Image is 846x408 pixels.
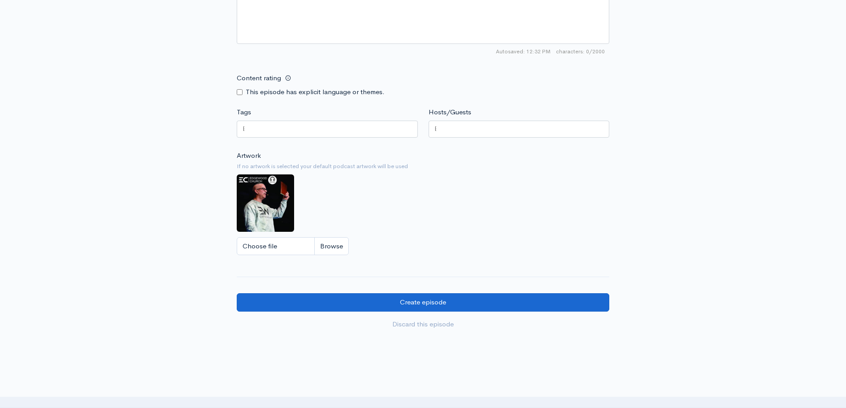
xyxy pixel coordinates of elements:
input: Enter tags for this episode [243,124,244,134]
small: If no artwork is selected your default podcast artwork will be used [237,162,609,171]
label: Content rating [237,69,281,87]
label: Artwork [237,151,261,161]
input: Create episode [237,293,609,312]
label: Hosts/Guests [429,107,471,117]
span: Autosaved: 12:32 PM [496,48,551,56]
input: Enter the names of the people that appeared on this episode [434,124,436,134]
label: This episode has explicit language or themes. [246,87,385,97]
span: 0/2000 [556,48,605,56]
label: Tags [237,107,251,117]
a: Discard this episode [237,315,609,334]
